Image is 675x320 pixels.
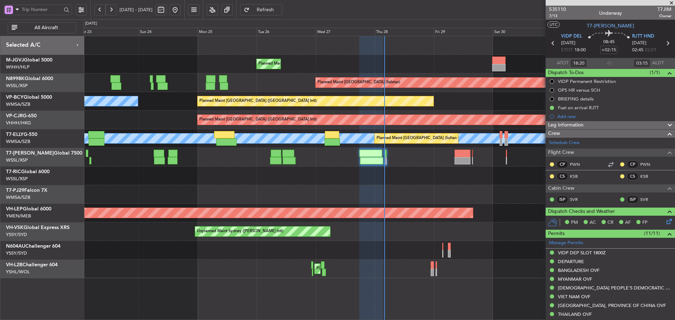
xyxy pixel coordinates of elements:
[549,139,580,146] a: Schedule Crew
[557,60,568,67] span: ATOT
[6,95,24,100] span: VP-BCY
[548,208,615,216] span: Dispatch Checks and Weather
[6,244,25,249] span: N604AU
[558,87,600,93] div: OPS HR versus SCH
[6,113,37,118] a: VP-CJRG-650
[570,59,587,67] input: --:--
[548,121,584,129] span: Leg Information
[6,138,30,145] a: WMSA/SZB
[6,101,30,107] a: WMSA/SZB
[632,33,654,40] span: RJTT HND
[6,188,24,193] span: T7-PJ29
[139,28,198,36] div: Sun 24
[19,25,74,30] span: All Aircraft
[561,47,573,54] span: ETOT
[549,240,583,247] a: Manage Permits
[650,69,660,76] span: (1/1)
[547,21,560,28] button: UTC
[548,130,560,138] span: Crew
[558,311,592,317] div: THAILAND OVF
[558,294,590,300] div: VIET NAM OVF
[548,149,574,157] span: Flight Crew
[316,28,375,36] div: Wed 27
[6,76,53,81] a: N8998KGlobal 6000
[590,219,596,226] span: AC
[6,132,24,137] span: T7-ELLY
[599,9,622,17] div: Underway
[587,22,634,30] span: T7-[PERSON_NAME]
[557,161,568,168] div: CP
[6,76,25,81] span: N8998K
[640,173,656,179] a: KSB
[251,7,280,12] span: Refresh
[561,33,582,40] span: VIDP DEL
[6,176,28,182] a: WSSL/XSP
[79,28,138,36] div: Sat 23
[640,161,656,168] a: PWN
[6,58,24,63] span: M-JGVJ
[558,105,599,111] div: Fuel on arrival RJTT
[6,244,60,249] a: N604AUChallenger 604
[6,225,70,230] a: VH-VSKGlobal Express XRS
[558,302,666,308] div: [GEOGRAPHIC_DATA], PROVINCE OF CHINA OVF
[316,263,398,274] div: Planned Maint Sydney ([PERSON_NAME] Intl)
[558,96,594,102] div: BRIEFING details
[549,13,566,19] span: 7/13
[645,47,656,54] span: ELDT
[199,115,317,125] div: Planned Maint [GEOGRAPHIC_DATA] ([GEOGRAPHIC_DATA] Intl)
[6,169,21,174] span: T7-RIC
[657,6,671,13] span: T7JIM
[634,59,650,67] input: --:--
[642,219,648,226] span: FP
[375,28,434,36] div: Thu 28
[6,151,54,156] span: T7-[PERSON_NAME]
[22,4,62,15] input: Trip Number
[6,120,31,126] a: VHHH/HKG
[557,172,568,180] div: CS
[548,184,574,192] span: Cabin Crew
[644,230,660,237] span: (11/11)
[557,196,568,203] div: ISP
[317,77,400,88] div: Planned Maint [GEOGRAPHIC_DATA] (Seletar)
[197,226,283,237] div: Unplanned Maint Sydney ([PERSON_NAME] Intl)
[557,113,671,119] div: Add new
[652,60,664,67] span: ALDT
[6,83,28,89] a: WSSL/XSP
[6,113,23,118] span: VP-CJR
[640,196,656,203] a: SVR
[6,207,23,211] span: VH-LEP
[199,96,317,106] div: Planned Maint [GEOGRAPHIC_DATA] ([GEOGRAPHIC_DATA] Intl)
[632,47,643,54] span: 02:45
[6,269,30,275] a: YSHL/WOL
[6,95,52,100] a: VP-BCYGlobal 5000
[632,40,647,47] span: [DATE]
[198,28,257,36] div: Mon 25
[627,172,638,180] div: CS
[6,213,31,219] a: YMEN/MEB
[6,188,47,193] a: T7-PJ29Falcon 7X
[6,157,28,163] a: WSSL/XSP
[6,132,37,137] a: T7-ELLYG-550
[549,6,566,13] span: 535110
[574,47,586,54] span: 18:00
[493,28,552,36] div: Sat 30
[240,4,282,15] button: Refresh
[6,151,82,156] a: T7-[PERSON_NAME]Global 7500
[627,161,638,168] div: CP
[6,207,51,211] a: VH-LEPGlobal 6000
[561,40,576,47] span: [DATE]
[6,231,27,238] a: YSSY/SYD
[571,219,578,226] span: PM
[6,262,58,267] a: VH-L2BChallenger 604
[6,225,24,230] span: VH-VSK
[570,196,586,203] a: SVR
[558,78,616,84] div: VIDP Permanent Restriction
[558,285,671,291] div: [DEMOGRAPHIC_DATA] PEOPLE'S DEMOCRATIC REPUBLIC OVF
[6,250,27,256] a: YSSY/SYD
[6,169,50,174] a: T7-RICGlobal 6000
[120,7,153,13] span: [DATE] - [DATE]
[607,219,613,226] span: CR
[625,219,631,226] span: AF
[657,13,671,19] span: Owner
[570,161,586,168] a: PWN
